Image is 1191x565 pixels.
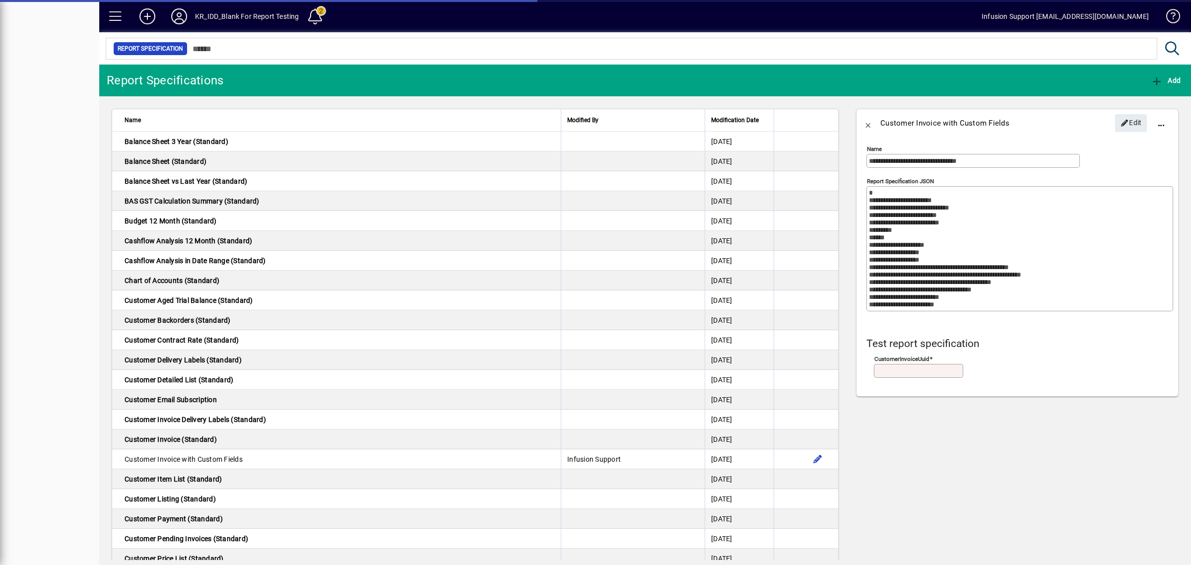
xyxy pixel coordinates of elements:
span: Modification Date [711,115,759,126]
td: [DATE] [705,290,774,310]
div: KR_IDD_Blank For Report Testing [195,8,299,24]
button: Edit [1115,114,1147,132]
div: Report Specifications [107,72,223,88]
span: Customer Invoice (Standard) [125,435,217,443]
button: Back [857,111,880,135]
td: [DATE] [705,350,774,370]
span: Budget 12 Month (Standard) [125,217,217,225]
span: Report Specification [118,44,183,54]
span: Customer Payment (Standard) [125,515,223,523]
div: Customer Invoice with Custom Fields [880,115,1009,131]
span: Name [125,115,141,126]
td: [DATE] [705,489,774,509]
button: More options [1149,111,1173,135]
td: [DATE] [705,211,774,231]
span: Cashflow Analysis 12 Month (Standard) [125,237,252,245]
span: Balance Sheet 3 Year (Standard) [125,138,228,145]
button: Add [132,7,163,25]
span: Customer Item List (Standard) [125,475,222,483]
span: Balance Sheet (Standard) [125,157,206,165]
span: Customer Price List (Standard) [125,555,224,563]
span: Customer Pending Invoices (Standard) [125,535,248,543]
td: [DATE] [705,151,774,171]
div: Infusion Support [EMAIL_ADDRESS][DOMAIN_NAME] [982,8,1149,24]
td: [DATE] [705,370,774,390]
td: [DATE] [705,509,774,529]
span: Customer Delivery Labels (Standard) [125,356,242,364]
h4: Test report specification [866,338,1173,350]
span: Customer Email Subscription [125,396,217,404]
td: [DATE] [705,171,774,191]
td: [DATE] [705,330,774,350]
span: Add [1151,76,1181,84]
td: [DATE] [705,231,774,251]
span: Customer Backorders (Standard) [125,316,231,324]
span: Customer Detailed List (Standard) [125,376,233,384]
span: Customer Aged Trial Balance (Standard) [125,296,253,304]
span: Customer Contract Rate (Standard) [125,336,239,344]
div: Name [125,115,555,126]
span: Customer Invoice with Custom Fields [125,455,243,463]
td: [DATE] [705,251,774,271]
span: Chart of Accounts (Standard) [125,277,219,284]
td: [DATE] [705,410,774,429]
span: Customer Listing (Standard) [125,495,216,503]
span: Balance Sheet vs Last Year (Standard) [125,177,247,185]
td: [DATE] [705,529,774,549]
a: Knowledge Base [1159,2,1179,34]
button: Profile [163,7,195,25]
td: [DATE] [705,469,774,489]
span: BAS GST Calculation Summary (Standard) [125,197,260,205]
span: Cashflow Analysis in Date Range (Standard) [125,257,266,265]
div: Modification Date [711,115,768,126]
span: Modified By [567,115,598,126]
span: Customer Invoice Delivery Labels (Standard) [125,416,266,424]
mat-label: Report Specification JSON [867,178,934,185]
td: [DATE] [705,390,774,410]
td: [DATE] [705,132,774,151]
button: Add [1148,71,1183,89]
span: Infusion Support [567,455,621,463]
td: [DATE] [705,271,774,290]
td: [DATE] [705,449,774,469]
td: [DATE] [705,310,774,330]
mat-label: Name [867,145,882,152]
span: Edit [1121,115,1142,131]
button: Edit [810,451,826,467]
mat-label: customerInvoiceUuid [874,355,929,362]
td: [DATE] [705,191,774,211]
td: [DATE] [705,429,774,449]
